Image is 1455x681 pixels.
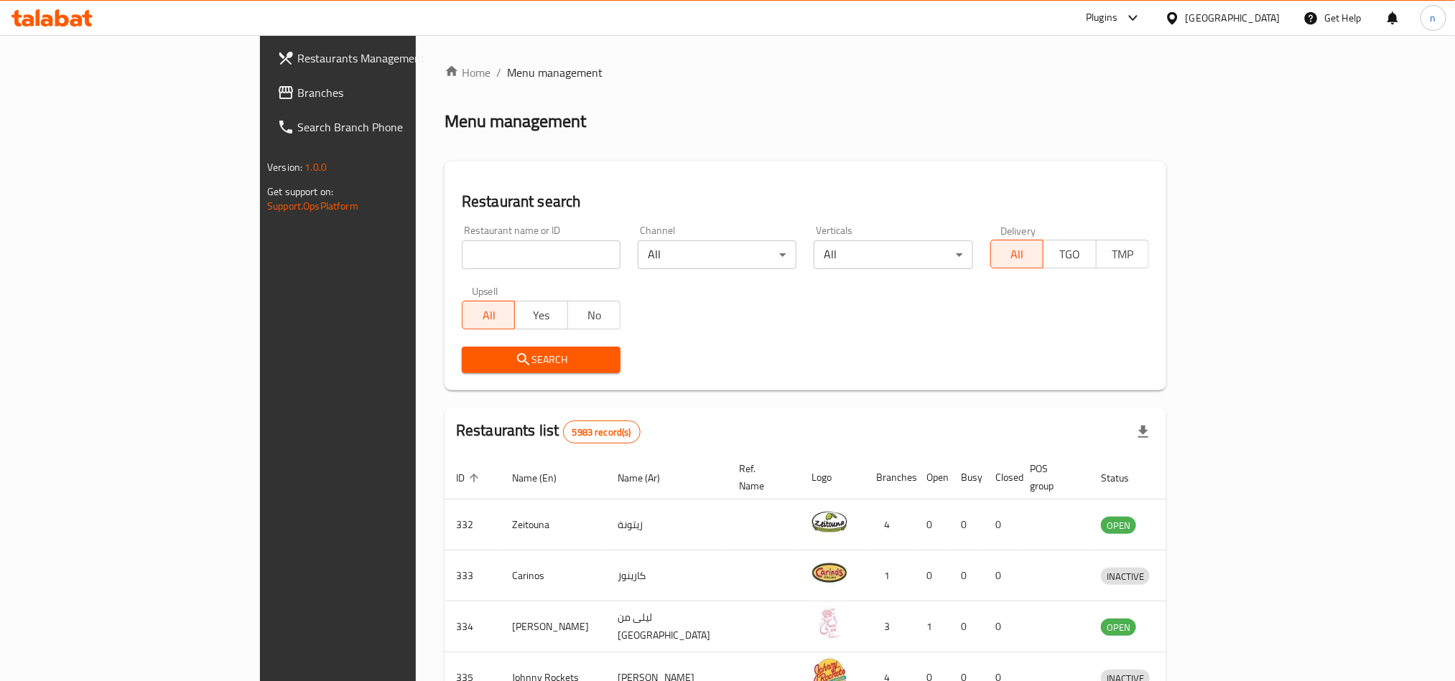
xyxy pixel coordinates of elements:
[1126,415,1161,449] div: Export file
[739,460,783,494] span: Ref. Name
[1049,244,1090,265] span: TGO
[915,456,949,499] th: Open
[915,550,949,601] td: 0
[800,456,865,499] th: Logo
[574,305,615,326] span: No
[507,64,603,81] span: Menu management
[266,75,503,110] a: Branches
[1096,240,1149,268] button: TMP
[865,456,915,499] th: Branches
[1102,244,1143,265] span: TMP
[297,50,491,67] span: Restaurants Management
[812,555,847,591] img: Carinos
[606,601,727,652] td: ليلى من [GEOGRAPHIC_DATA]
[267,197,358,215] a: Support.OpsPlatform
[462,301,515,329] button: All
[949,456,984,499] th: Busy
[462,191,1149,212] h2: Restaurant search
[512,469,575,487] span: Name (En)
[456,469,483,487] span: ID
[1086,9,1117,27] div: Plugins
[915,601,949,652] td: 1
[606,499,727,550] td: زيتونة
[501,550,606,601] td: Carinos
[1101,517,1136,534] span: OPEN
[445,64,1166,81] nav: breadcrumb
[812,606,847,642] img: Leila Min Lebnan
[564,426,640,439] span: 5983 record(s)
[915,499,949,550] td: 0
[501,499,606,550] td: Zeitouna
[949,550,984,601] td: 0
[297,84,491,101] span: Branches
[997,244,1038,265] span: All
[984,499,1018,550] td: 0
[1030,460,1072,494] span: POS group
[1101,619,1136,636] div: OPEN
[501,601,606,652] td: [PERSON_NAME]
[468,305,509,326] span: All
[445,110,586,133] h2: Menu management
[638,240,796,269] div: All
[865,550,915,601] td: 1
[305,158,327,177] span: 1.0.0
[473,351,609,369] span: Search
[521,305,562,326] span: Yes
[456,420,641,443] h2: Restaurants list
[618,469,679,487] span: Name (Ar)
[1043,240,1096,268] button: TGO
[949,499,984,550] td: 0
[1101,619,1136,636] span: OPEN
[984,601,1018,652] td: 0
[949,601,984,652] td: 0
[462,347,620,373] button: Search
[1000,225,1036,235] label: Delivery
[1101,469,1148,487] span: Status
[606,550,727,601] td: كارينوز
[865,499,915,550] td: 4
[472,286,498,296] label: Upsell
[990,240,1043,268] button: All
[267,158,302,177] span: Version:
[1101,568,1150,585] span: INACTIVE
[267,182,333,201] span: Get support on:
[1431,10,1436,26] span: n
[984,456,1018,499] th: Closed
[984,550,1018,601] td: 0
[1101,568,1150,585] div: INACTIVE
[812,504,847,540] img: Zeitouna
[567,301,620,329] button: No
[1101,517,1136,534] div: OPEN
[814,240,972,269] div: All
[563,421,641,443] div: Total records count
[1186,10,1280,26] div: [GEOGRAPHIC_DATA]
[297,118,491,136] span: Search Branch Phone
[266,110,503,144] a: Search Branch Phone
[514,301,567,329] button: Yes
[865,601,915,652] td: 3
[266,41,503,75] a: Restaurants Management
[462,240,620,269] input: Search for restaurant name or ID..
